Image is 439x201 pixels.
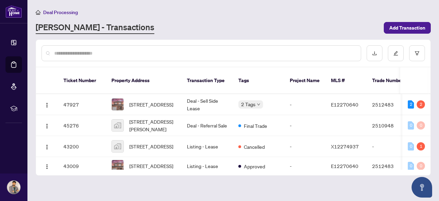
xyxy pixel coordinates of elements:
img: Logo [44,102,50,108]
td: - [284,115,325,136]
img: Logo [44,144,50,150]
img: thumbnail-img [112,99,123,110]
td: 47927 [58,94,106,115]
img: Logo [44,164,50,169]
td: Listing - Lease [181,136,233,157]
span: download [372,51,377,56]
span: Cancelled [244,143,265,150]
td: 2510948 [367,115,415,136]
span: E12270640 [331,163,358,169]
th: Transaction Type [181,67,233,94]
span: [STREET_ADDRESS] [129,162,173,170]
img: thumbnail-img [112,120,123,131]
th: Trade Number [367,67,415,94]
td: 43200 [58,136,106,157]
th: Project Name [284,67,325,94]
div: 0 [408,142,414,150]
button: edit [388,45,404,61]
span: E12270640 [331,101,358,108]
td: 43009 [58,157,106,175]
button: Logo [41,120,52,131]
div: 2 [408,100,414,109]
button: Logo [41,160,52,171]
span: filter [415,51,419,56]
td: 45276 [58,115,106,136]
span: 2 Tags [241,100,256,108]
span: [STREET_ADDRESS] [129,143,173,150]
div: 0 [417,162,425,170]
span: [STREET_ADDRESS] [129,101,173,108]
th: MLS # [325,67,367,94]
img: Logo [44,123,50,129]
div: 1 [417,142,425,150]
span: Add Transaction [389,22,425,33]
button: filter [409,45,425,61]
span: Deal Processing [43,9,78,15]
div: 0 [408,121,414,130]
td: - [367,136,415,157]
div: 0 [417,121,425,130]
span: home [36,10,40,15]
td: - [284,136,325,157]
button: Open asap [412,177,432,198]
img: Profile Icon [7,181,20,194]
span: Final Trade [244,122,267,130]
td: Deal - Referral Sale [181,115,233,136]
span: Approved [244,163,265,170]
td: 2512483 [367,157,415,175]
div: 0 [408,162,414,170]
td: - [284,157,325,175]
a: [PERSON_NAME] - Transactions [36,22,154,34]
th: Property Address [106,67,181,94]
td: 2512483 [367,94,415,115]
img: logo [5,5,22,18]
th: Ticket Number [58,67,106,94]
button: Logo [41,141,52,152]
button: Logo [41,99,52,110]
button: Add Transaction [384,22,431,34]
span: [STREET_ADDRESS][PERSON_NAME] [129,118,176,133]
span: down [257,103,260,106]
span: edit [393,51,398,56]
div: 2 [417,100,425,109]
td: Deal - Sell Side Lease [181,94,233,115]
td: - [284,94,325,115]
button: download [367,45,382,61]
img: thumbnail-img [112,141,123,152]
img: thumbnail-img [112,160,123,172]
td: Listing - Lease [181,157,233,175]
th: Tags [233,67,284,94]
span: X12274937 [331,143,359,149]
